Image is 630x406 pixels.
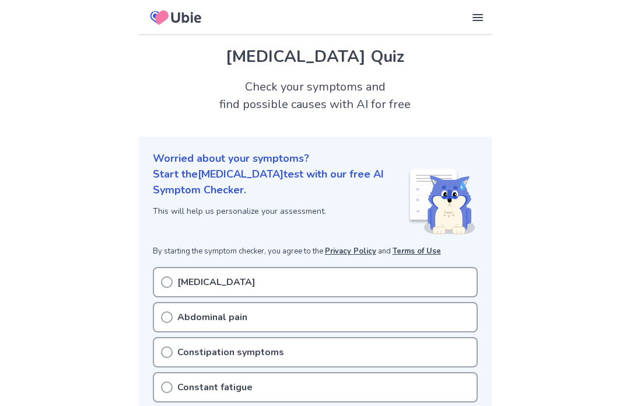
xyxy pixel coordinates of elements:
p: Worried about your symptoms? [153,151,478,166]
p: [MEDICAL_DATA] [177,275,256,289]
p: Start the [MEDICAL_DATA] test with our free AI Symptom Checker. [153,166,408,198]
h1: [MEDICAL_DATA] Quiz [153,44,478,69]
p: Constant fatigue [177,380,253,394]
a: Terms of Use [393,246,441,256]
p: Abdominal pain [177,310,247,324]
p: This will help us personalize your assessment. [153,205,408,217]
img: Shiba [408,169,475,234]
h2: Check your symptoms and find possible causes with AI for free [139,78,492,113]
p: By starting the symptom checker, you agree to the and [153,246,478,258]
a: Privacy Policy [325,246,376,256]
p: Constipation symptoms [177,345,284,359]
